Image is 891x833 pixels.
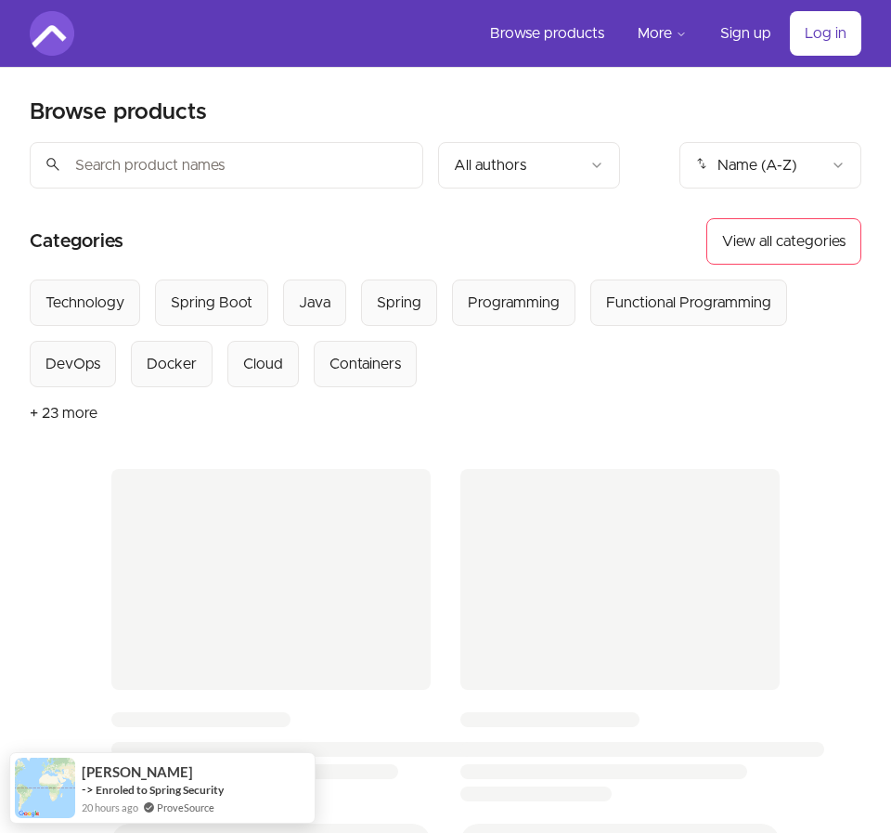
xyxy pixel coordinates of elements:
[30,142,423,189] input: Search product names
[30,218,123,265] h2: Categories
[45,353,100,375] div: DevOps
[82,782,94,797] span: ->
[82,800,138,815] span: 20 hours ago
[438,142,620,189] button: Filter by author
[243,353,283,375] div: Cloud
[30,387,97,439] button: + 23 more
[329,353,401,375] div: Containers
[157,800,214,815] a: ProveSource
[705,11,786,56] a: Sign up
[468,292,560,314] div: Programming
[475,11,619,56] a: Browse products
[171,292,252,314] div: Spring Boot
[15,758,75,818] img: provesource social proof notification image
[30,11,74,56] img: Amigoscode logo
[623,11,702,56] button: More
[82,764,193,780] span: [PERSON_NAME]
[147,353,197,375] div: Docker
[299,292,330,314] div: Java
[606,292,771,314] div: Functional Programming
[790,11,861,56] a: Log in
[45,151,61,177] span: search
[475,11,861,56] nav: Main
[679,142,861,189] button: Product sort options
[377,292,421,314] div: Spring
[695,154,708,173] span: import_export
[45,292,124,314] div: Technology
[96,783,224,797] a: Enroled to Spring Security
[30,98,207,127] h2: Browse products
[706,218,861,265] button: View all categories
